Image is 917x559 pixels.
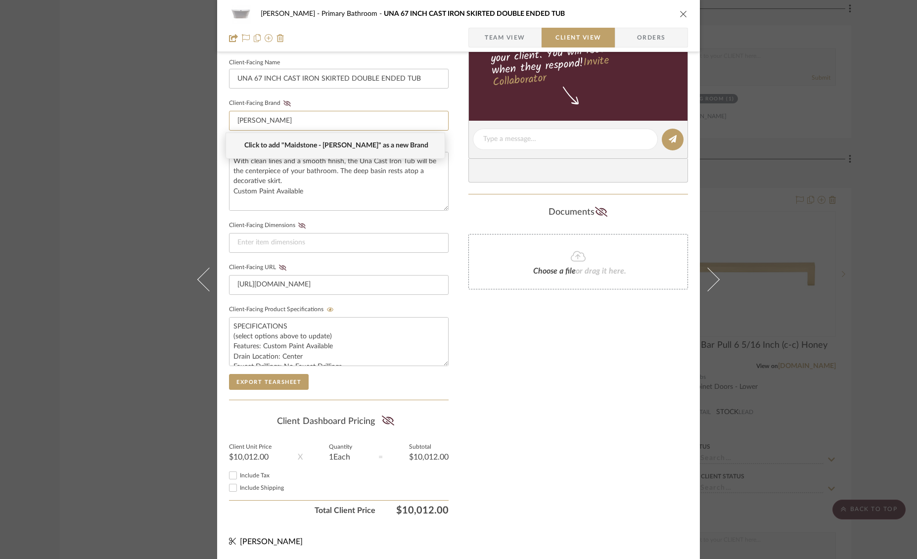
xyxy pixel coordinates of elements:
[485,28,525,47] span: Team View
[276,264,289,271] button: Client-Facing URL
[375,505,449,516] span: $10,012.00
[229,445,272,450] label: Client Unit Price
[329,453,352,461] div: 1 Each
[244,141,434,150] span: Click to add "Maidstone - [PERSON_NAME]" as a new Brand
[467,25,689,91] div: Share details about this item with your client. You will receive emails when they respond!
[576,267,626,275] span: or drag it here.
[229,306,337,313] label: Client-Facing Product Specifications
[229,69,449,89] input: Enter Client-Facing Item Name
[229,111,449,131] input: Enter Client-Facing Brand
[384,10,565,17] span: UNA 67 INCH CAST IRON SKIRTED DOUBLE ENDED TUB
[229,505,375,516] span: Total Client Price
[468,204,688,220] div: Documents
[240,485,284,491] span: Include Shipping
[329,445,352,450] label: Quantity
[229,374,309,390] button: Export Tearsheet
[229,453,272,461] div: $10,012.00
[276,34,284,42] img: Remove from project
[229,275,449,295] input: Enter item URL
[409,445,449,450] label: Subtotal
[321,10,384,17] span: Primary Bathroom
[409,453,449,461] div: $10,012.00
[679,9,688,18] button: close
[240,472,270,478] span: Include Tax
[261,10,321,17] span: [PERSON_NAME]
[229,4,253,24] img: 65a7a12a-26fa-4d72-af50-fac3e91a805d_48x40.jpg
[323,306,337,313] button: Client-Facing Product Specifications
[280,100,294,107] button: Client-Facing Brand
[298,451,303,463] div: X
[295,222,309,229] button: Client-Facing Dimensions
[229,233,449,253] input: Enter item dimensions
[378,451,383,463] div: =
[229,222,309,229] label: Client-Facing Dimensions
[229,264,289,271] label: Client-Facing URL
[626,28,677,47] span: Orders
[533,267,576,275] span: Choose a file
[555,28,601,47] span: Client View
[240,538,303,546] span: [PERSON_NAME]
[229,410,449,433] div: Client Dashboard Pricing
[229,60,280,65] label: Client-Facing Name
[229,100,294,107] label: Client-Facing Brand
